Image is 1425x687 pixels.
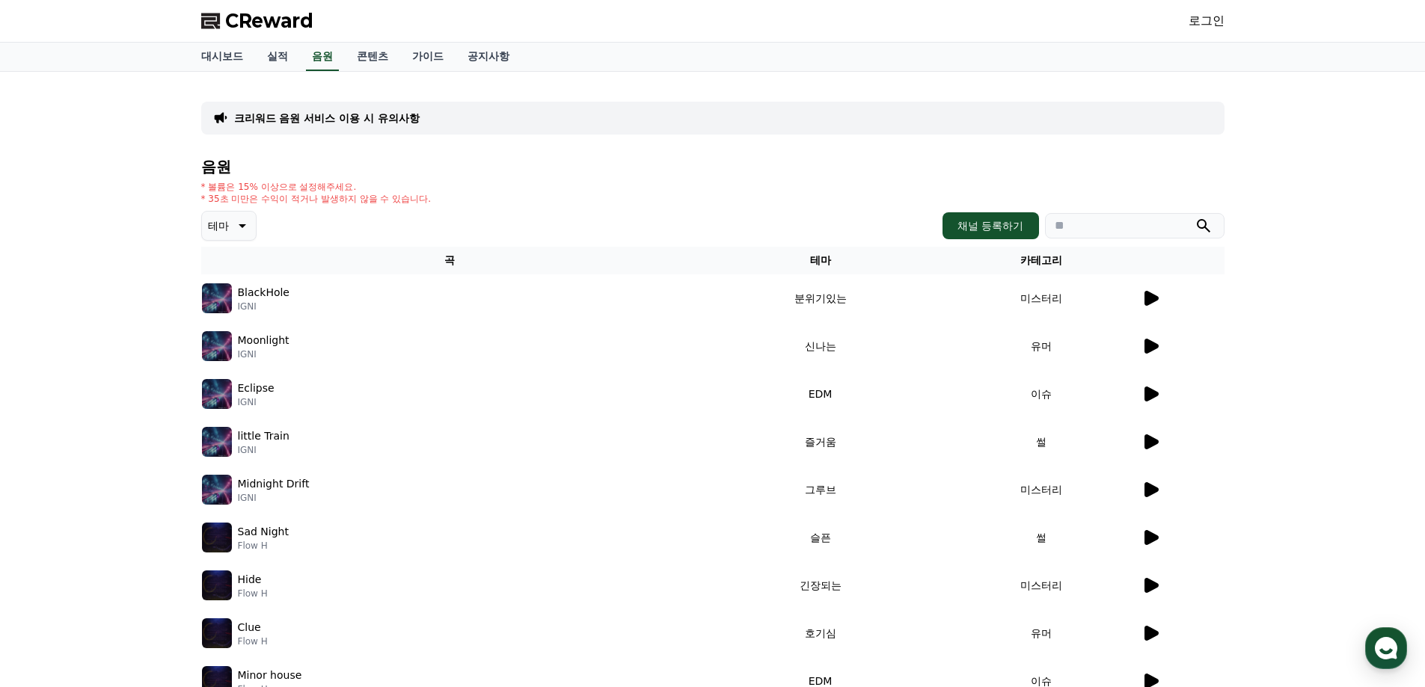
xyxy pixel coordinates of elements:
[201,181,432,193] p: * 볼륨은 15% 이상으로 설정해주세요.
[943,212,1038,239] button: 채널 등록하기
[943,247,1140,274] th: 카테고리
[238,588,268,600] p: Flow H
[943,609,1140,657] td: 유머
[238,285,289,301] p: BlackHole
[4,474,99,511] a: 홈
[698,609,943,657] td: 호기심
[202,475,232,505] img: music
[202,427,232,457] img: music
[698,274,943,322] td: 분위기있는
[238,396,275,408] p: IGNI
[698,466,943,514] td: 그루브
[202,283,232,313] img: music
[698,370,943,418] td: EDM
[238,668,302,683] p: Minor house
[456,43,521,71] a: 공지사항
[238,635,268,647] p: Flow H
[201,211,257,241] button: 테마
[255,43,300,71] a: 실적
[238,301,289,312] p: IGNI
[202,523,232,552] img: music
[345,43,400,71] a: 콘텐츠
[201,9,313,33] a: CReward
[201,158,1225,175] h4: 음원
[943,561,1140,609] td: 미스터리
[698,418,943,466] td: 즐거움
[698,561,943,609] td: 긴장되는
[208,215,229,236] p: 테마
[99,474,193,511] a: 대화
[238,476,310,492] p: Midnight Drift
[943,274,1140,322] td: 미스터리
[698,514,943,561] td: 슬픈
[201,193,432,205] p: * 35초 미만은 수익이 적거나 발생하지 않을 수 있습니다.
[943,370,1140,418] td: 이슈
[202,618,232,648] img: music
[238,524,289,540] p: Sad Night
[698,322,943,370] td: 신나는
[943,466,1140,514] td: 미스터리
[238,620,261,635] p: Clue
[201,247,698,274] th: 곡
[943,322,1140,370] td: 유머
[698,247,943,274] th: 테마
[943,418,1140,466] td: 썰
[202,331,232,361] img: music
[137,497,155,509] span: 대화
[193,474,287,511] a: 설정
[943,514,1140,561] td: 썰
[238,444,289,456] p: IGNI
[238,333,289,348] p: Moonlight
[238,540,289,552] p: Flow H
[202,379,232,409] img: music
[202,570,232,600] img: music
[238,428,289,444] p: little Train
[306,43,339,71] a: 음원
[238,348,289,360] p: IGNI
[400,43,456,71] a: 가이드
[238,572,262,588] p: Hide
[231,496,249,508] span: 설정
[47,496,56,508] span: 홈
[238,492,310,504] p: IGNI
[234,111,420,126] a: 크리워드 음원 서비스 이용 시 유의사항
[189,43,255,71] a: 대시보드
[1189,12,1225,30] a: 로그인
[225,9,313,33] span: CReward
[238,381,275,396] p: Eclipse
